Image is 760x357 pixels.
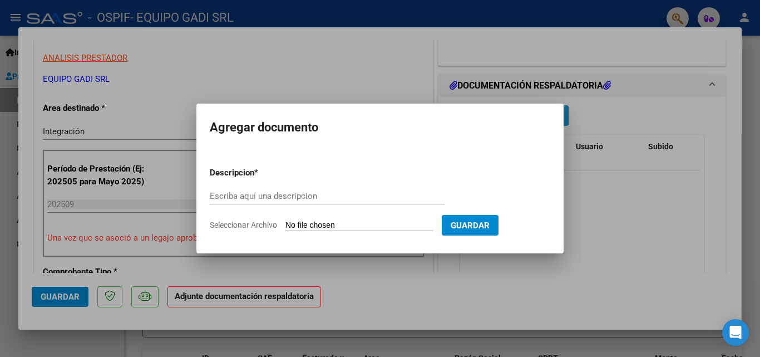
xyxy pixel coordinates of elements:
span: Guardar [451,221,490,231]
span: Seleccionar Archivo [210,221,277,229]
h2: Agregar documento [210,117,550,138]
button: Guardar [442,215,499,236]
p: Descripcion [210,167,312,179]
div: Open Intercom Messenger [722,319,749,346]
